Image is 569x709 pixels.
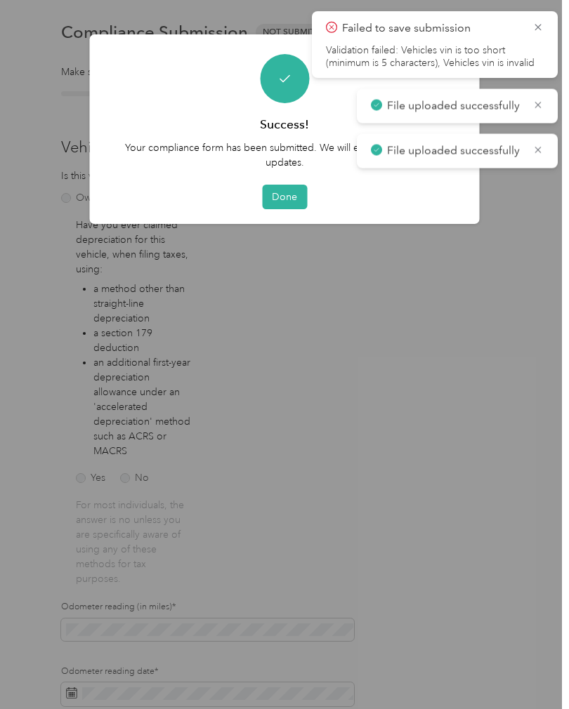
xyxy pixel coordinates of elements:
[110,140,460,170] p: Your compliance form has been submitted. We will email you with status updates.
[387,143,523,160] p: File uploaded successfully
[262,185,307,209] button: Done
[260,116,309,133] h3: Success!
[326,44,544,69] li: Validation failed: Vehicles vin is too short (minimum is 5 characters), Vehicles vin is invalid
[387,98,523,115] p: File uploaded successfully
[490,630,569,709] iframe: Everlance-gr Chat Button Frame
[342,20,522,37] p: Failed to save submission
